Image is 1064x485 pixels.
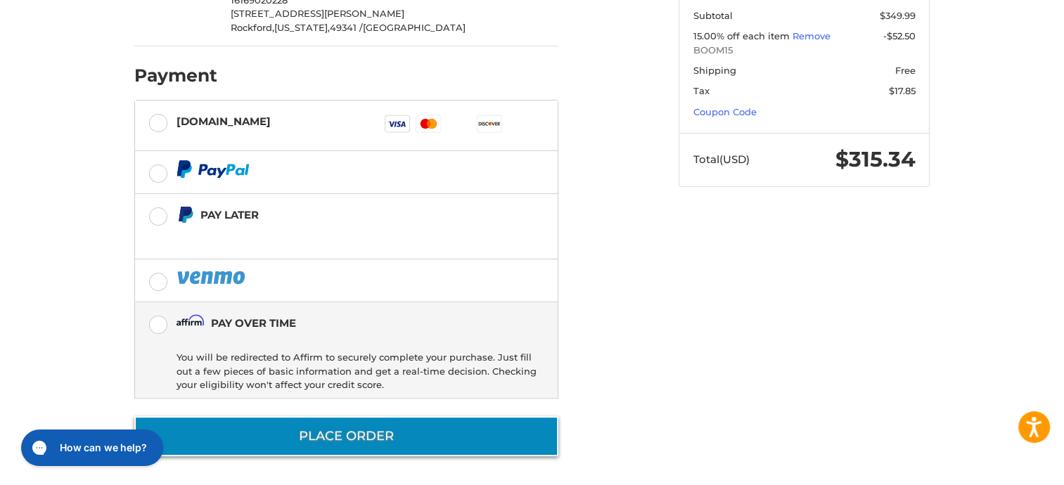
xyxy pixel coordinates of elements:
div: Pay over time [211,311,296,335]
span: -$52.50 [883,30,916,41]
button: Place Order [134,416,558,456]
span: $17.85 [889,85,916,96]
span: Shipping [693,65,736,76]
iframe: Gorgias live chat messenger [14,425,167,471]
div: Pay Later [200,203,470,226]
span: Tax [693,85,710,96]
img: Affirm icon [177,314,205,332]
a: Remove [793,30,831,41]
h2: Payment [134,65,217,86]
span: $315.34 [835,146,916,172]
span: Free [895,65,916,76]
span: Rockford, [231,22,274,33]
span: 15.00% off each item [693,30,793,41]
span: BOOM15 [693,44,916,58]
iframe: PayPal Message 1 [177,230,470,242]
div: You will be redirected to Affirm to securely complete your purchase. Just fill out a few pieces o... [177,344,537,398]
span: [STREET_ADDRESS][PERSON_NAME] [231,8,404,19]
div: [DOMAIN_NAME] [177,110,271,133]
iframe: Google Customer Reviews [948,447,1064,485]
span: Total (USD) [693,153,750,166]
img: PayPal icon [177,160,250,178]
span: [GEOGRAPHIC_DATA] [363,22,466,33]
span: 49341 / [330,22,363,33]
span: $349.99 [880,10,916,21]
a: Coupon Code [693,106,757,117]
span: [US_STATE], [274,22,330,33]
span: Subtotal [693,10,733,21]
img: PayPal icon [177,269,248,286]
img: Pay Later icon [177,206,194,224]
